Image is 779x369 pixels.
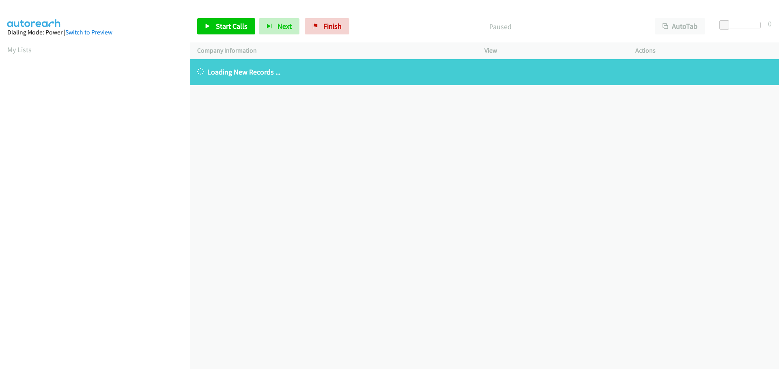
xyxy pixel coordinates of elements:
a: Switch to Preview [65,28,112,36]
span: Next [278,21,292,31]
div: 0 [768,18,772,29]
a: My Lists [7,45,32,54]
p: Loading New Records ... [197,66,772,77]
a: Finish [305,18,349,34]
p: Paused [360,21,640,32]
p: Company Information [197,46,470,55]
div: Dialing Mode: Power | [7,28,183,37]
p: Actions [635,46,772,55]
button: AutoTab [655,18,705,34]
p: View [484,46,621,55]
span: Finish [323,21,342,31]
div: Delay between calls (in seconds) [723,22,761,28]
button: Next [259,18,299,34]
span: Start Calls [216,21,247,31]
a: Start Calls [197,18,255,34]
